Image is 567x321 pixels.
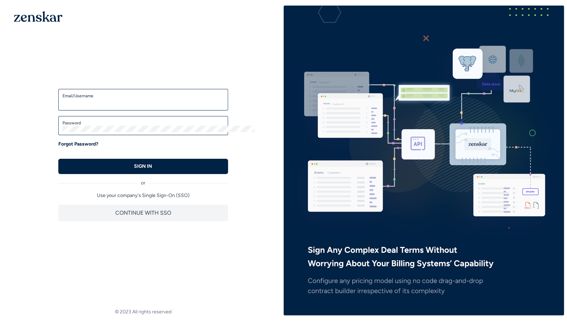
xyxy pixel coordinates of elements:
[58,159,228,174] button: SIGN IN
[14,11,62,22] img: 1OGAJ2xQqyY4LXKgY66KYq0eOWRCkrZdAb3gUhuVAqdWPZE9SRJmCz+oDMSn4zDLXe31Ii730ItAGKgCKgCCgCikA4Av8PJUP...
[58,205,228,221] button: CONTINUE WITH SSO
[62,93,224,99] label: Email/Username
[3,308,284,315] footer: © 2023 All rights reserved
[58,192,228,199] p: Use your company's Single Sign-On (SSO)
[58,141,98,148] a: Forgot Password?
[62,120,224,126] label: Password
[58,174,228,187] div: or
[134,163,152,170] p: SIGN IN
